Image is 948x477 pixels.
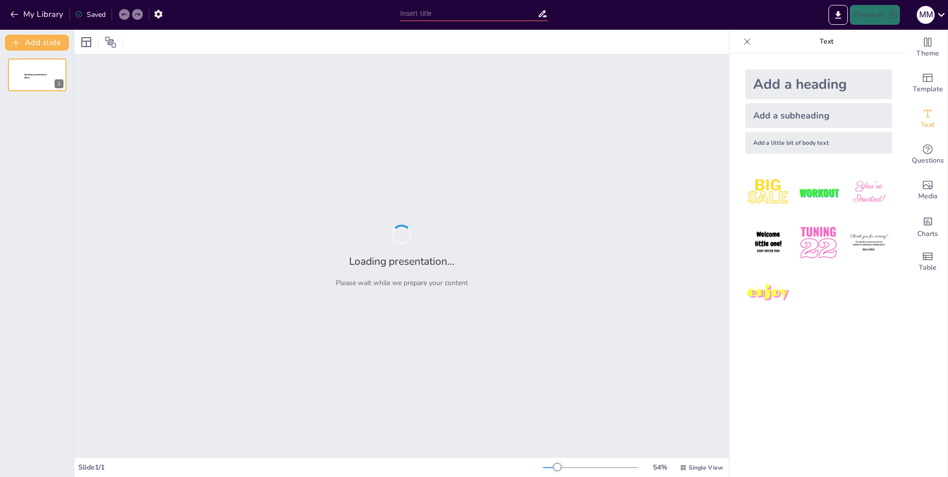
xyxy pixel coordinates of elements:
div: Add a table [908,244,948,280]
span: Template [913,84,943,95]
div: 1 [8,59,66,91]
img: 7.jpeg [745,270,791,316]
button: My Library [7,6,67,22]
span: Position [105,36,117,48]
span: Media [918,191,938,202]
div: Add ready made slides [908,65,948,101]
span: Table [919,262,937,273]
div: Add charts and graphs [908,208,948,244]
img: 6.jpeg [846,220,892,266]
div: Add a little bit of body text [745,132,892,154]
button: Add slide [5,35,69,51]
img: 1.jpeg [745,170,791,216]
div: M M [917,6,935,24]
div: 54 % [648,463,672,472]
div: 1 [55,79,63,88]
span: Text [921,119,935,130]
div: Saved [75,10,106,19]
img: 3.jpeg [846,170,892,216]
img: 2.jpeg [795,170,841,216]
span: Questions [912,155,944,166]
div: Add a heading [745,69,892,99]
div: Change the overall theme [908,30,948,65]
div: Layout [78,34,94,50]
span: Charts [917,229,938,239]
img: 4.jpeg [745,220,791,266]
span: Sendsteps presentation editor [24,73,47,79]
div: Add text boxes [908,101,948,137]
button: M M [917,5,935,25]
input: Insert title [400,6,538,21]
h2: Loading presentation... [349,254,455,268]
p: Text [755,30,898,54]
div: Add a subheading [745,103,892,128]
div: Add images, graphics, shapes or video [908,173,948,208]
span: Theme [916,48,939,59]
img: 5.jpeg [795,220,841,266]
button: Export to PowerPoint [829,5,848,25]
button: Present [850,5,899,25]
span: Single View [689,464,723,472]
div: Slide 1 / 1 [78,463,543,472]
p: Please wait while we prepare your content [336,278,468,288]
div: Get real-time input from your audience [908,137,948,173]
